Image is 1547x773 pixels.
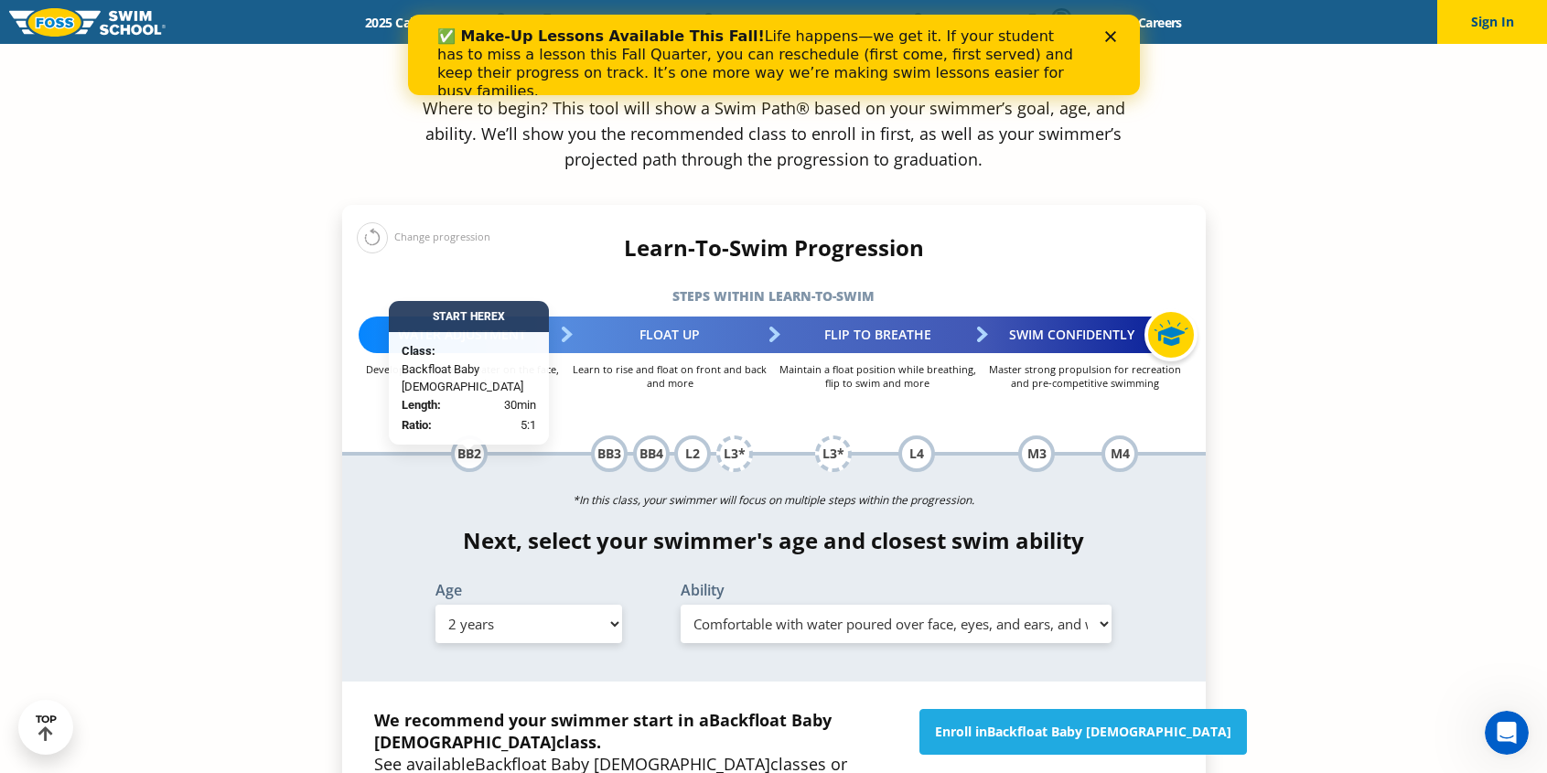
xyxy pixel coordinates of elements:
div: Start Here [389,301,549,332]
a: 2025 Calendar [349,14,464,31]
div: Life happens—we get it. If your student has to miss a lesson this Fall Quarter, you can reschedul... [29,13,673,86]
p: Develop comfort with water on the face, submersion and more [359,362,566,390]
a: Careers [1122,14,1198,31]
div: BB3 [591,435,628,472]
a: Swim Path® Program [541,14,701,31]
a: Enroll inBackfloat Baby [DEMOGRAPHIC_DATA] [919,709,1247,755]
div: Change progression [357,221,490,253]
span: X [498,310,505,323]
a: About [PERSON_NAME] [701,14,871,31]
p: *In this class, your swimmer will focus on multiple steps within the progression. [342,488,1206,513]
iframe: Intercom live chat [1485,711,1529,755]
a: Swim Like [PERSON_NAME] [871,14,1065,31]
p: Maintain a float position while breathing, flip to swim and more [774,362,982,390]
div: Swim Confidently [982,317,1189,353]
div: M4 [1101,435,1138,472]
span: 30min [504,395,536,413]
span: Backfloat Baby [DEMOGRAPHIC_DATA] [987,723,1231,740]
span: Backfloat Baby [DEMOGRAPHIC_DATA] [402,360,536,395]
a: Blog [1064,14,1122,31]
h4: Next, select your swimmer's age and closest swim ability [342,528,1206,553]
p: Learn to rise and float on front and back and more [566,362,774,390]
p: Master strong propulsion for recreation and pre-competitive swimming [982,362,1189,390]
strong: Length: [402,397,441,411]
div: Water Adjustment [359,317,566,353]
h5: Steps within Learn-to-Swim [342,284,1206,309]
strong: We recommend your swimmer start in a class. [374,709,832,753]
div: BB4 [633,435,670,472]
label: Age [435,583,622,597]
div: Float Up [566,317,774,353]
div: Flip to Breathe [774,317,982,353]
div: BB2 [451,435,488,472]
div: L4 [898,435,935,472]
b: ✅ Make-Up Lessons Available This Fall! [29,13,357,30]
div: TOP [36,714,57,742]
strong: Class: [402,344,435,358]
a: Schools [464,14,541,31]
strong: Ratio: [402,418,432,432]
img: FOSS Swim School Logo [9,8,166,37]
span: 5:1 [521,416,536,435]
h4: Learn-To-Swim Progression [342,235,1206,261]
div: Close [697,16,715,27]
p: Where to begin? This tool will show a Swim Path® based on your swimmer’s goal, age, and ability. ... [415,95,1133,172]
iframe: Intercom live chat banner [408,15,1140,95]
label: Ability [681,583,1112,597]
span: Backfloat Baby [DEMOGRAPHIC_DATA] [374,709,832,753]
div: L2 [674,435,711,472]
div: M3 [1018,435,1055,472]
